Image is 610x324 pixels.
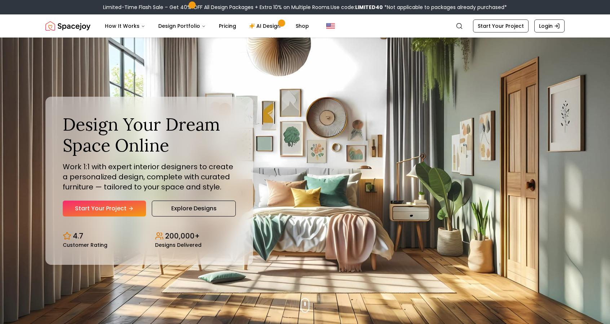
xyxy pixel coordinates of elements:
div: Design stats [63,225,236,248]
small: Customer Rating [63,242,107,248]
button: Design Portfolio [152,19,212,33]
img: United States [326,22,335,30]
h1: Design Your Dream Space Online [63,114,236,156]
nav: Main [99,19,315,33]
p: 4.7 [73,231,83,241]
nav: Global [45,14,565,38]
span: Use code: [331,4,383,11]
a: AI Design [243,19,288,33]
p: 200,000+ [165,231,200,241]
a: Spacejoy [45,19,90,33]
b: LIMITED40 [355,4,383,11]
button: How It Works [99,19,151,33]
a: Explore Designs [152,201,236,216]
small: Designs Delivered [155,242,202,248]
div: Limited-Time Flash Sale – Get 40% OFF All Design Packages + Extra 10% on Multiple Rooms. [103,4,507,11]
a: Start Your Project [473,19,529,32]
span: *Not applicable to packages already purchased* [383,4,507,11]
a: Login [534,19,565,32]
p: Work 1:1 with expert interior designers to create a personalized design, complete with curated fu... [63,162,236,192]
a: Shop [290,19,315,33]
img: Spacejoy Logo [45,19,90,33]
a: Pricing [213,19,242,33]
a: Start Your Project [63,201,146,216]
